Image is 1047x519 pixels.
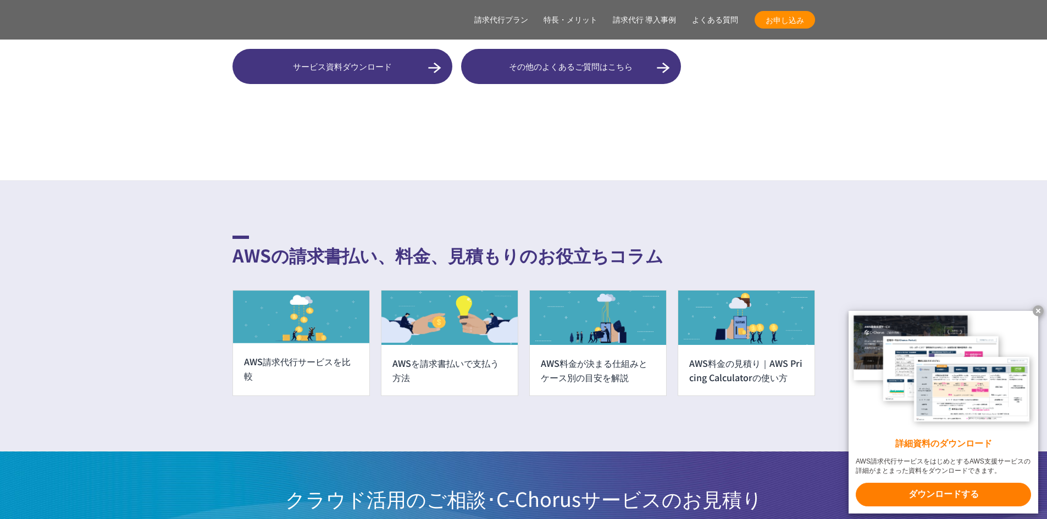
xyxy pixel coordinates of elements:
[755,14,815,26] span: お申し込み
[678,291,815,345] img: AWS料金の見積もり方法
[232,60,452,73] span: サービス資料ダウンロード
[530,291,666,345] img: AWS料金はどう決まる？
[692,14,738,26] a: よくある質問
[856,483,1031,506] x-t: ダウンロードする
[233,291,369,343] img: AWS請求代行サービスを比較
[613,14,677,26] a: 請求代行 導入事例
[544,14,597,26] a: 特長・メリット
[232,49,452,84] a: サービス資料ダウンロード
[678,290,815,396] a: AWS料金の見積もり方法 AWS料金の見積り｜AWS Pricing Calculatorの使い方
[849,311,1038,514] a: 詳細資料のダウンロード AWS請求代行サービスをはじめとするAWS支援サービスの詳細がまとまった資料をダウンロードできます。 ダウンロードする
[381,291,518,345] img: AWSを請求書払いで支払う方法
[856,438,1031,450] x-t: 詳細資料のダウンロード
[381,290,518,396] a: AWSを請求書払いで支払う方法 AWSを請求書払いで支払う方法
[856,457,1031,476] x-t: AWS請求代行サービスをはじめとするAWS支援サービスの詳細がまとまった資料をダウンロードできます。
[232,236,815,268] h2: AWSの請求書払い、料金、見積もりのお役立ちコラム
[755,11,815,29] a: お申し込み
[541,356,655,384] h3: AWS料金が決まる仕組みとケース別の目安を解説
[244,354,358,383] h3: AWS請求代行サービスを比較
[474,14,528,26] a: 請求代行プラン
[392,356,507,384] h3: AWSを請求書払いで支払う方法
[529,290,667,396] a: AWS料金はどう決まる？ AWS料金が決まる仕組みとケース別の目安を解説
[689,356,804,384] h3: AWS料金の見積り｜AWS Pricing Calculatorの使い方
[461,49,681,84] a: その他のよくあるご質問はこちら
[461,60,681,73] span: その他のよくあるご質問はこちら
[232,290,370,396] a: AWS請求代行サービスを比較 AWS請求代行サービスを比較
